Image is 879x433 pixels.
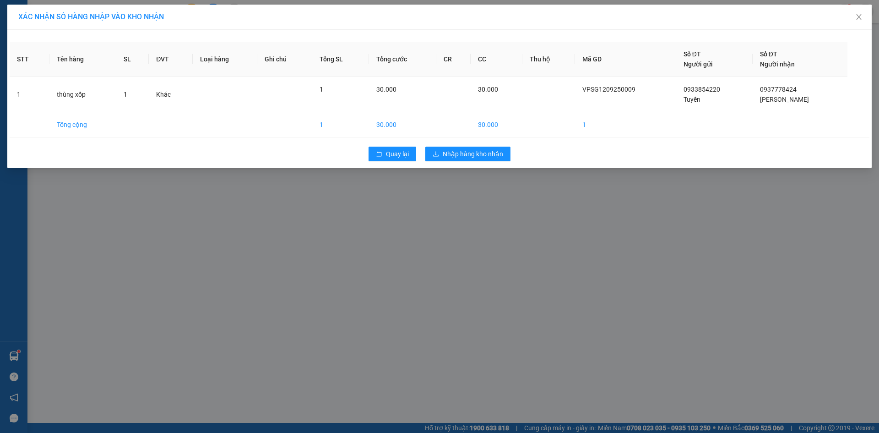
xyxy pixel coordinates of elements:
[684,86,720,93] span: 0933854220
[436,42,471,77] th: CR
[376,86,396,93] span: 30.000
[87,48,100,57] span: TC:
[87,8,192,19] div: VP Mũi Né
[124,91,127,98] span: 1
[369,42,437,77] th: Tổng cước
[522,42,575,77] th: Thu hộ
[149,42,192,77] th: ĐVT
[582,86,635,93] span: VPSG1209250009
[760,60,795,68] span: Người nhận
[257,42,312,77] th: Ghi chú
[116,42,149,77] th: SL
[10,77,49,112] td: 1
[369,112,437,137] td: 30.000
[684,60,713,68] span: Người gửi
[471,42,522,77] th: CC
[49,77,116,112] td: thùng xốp
[49,42,116,77] th: Tên hàng
[471,112,522,137] td: 30.000
[684,50,701,58] span: Số ĐT
[684,96,700,103] span: Tuyến
[575,112,676,137] td: 1
[193,42,258,77] th: Loại hàng
[760,96,809,103] span: [PERSON_NAME]
[87,19,192,30] div: a Thịnh/a Út
[87,43,192,75] span: 217 [PERSON_NAME]
[855,13,863,21] span: close
[760,50,777,58] span: Số ĐT
[312,42,369,77] th: Tổng SL
[376,151,382,158] span: rollback
[443,149,503,159] span: Nhập hàng kho nhận
[49,112,116,137] td: Tổng cộng
[846,5,872,30] button: Close
[425,147,510,161] button: downloadNhập hàng kho nhận
[369,147,416,161] button: rollbackQuay lại
[575,42,676,77] th: Mã GD
[10,42,49,77] th: STT
[87,9,109,18] span: Nhận:
[320,86,323,93] span: 1
[760,86,797,93] span: 0937778424
[312,112,369,137] td: 1
[386,149,409,159] span: Quay lại
[87,30,192,43] div: 0909623762
[149,77,192,112] td: Khác
[8,41,81,54] div: 0909423742
[478,86,498,93] span: 30.000
[18,12,164,21] span: XÁC NHẬN SỐ HÀNG NHẬP VÀO KHO NHẬN
[433,151,439,158] span: download
[8,8,81,30] div: VP [PERSON_NAME]
[8,30,81,41] div: Chị Hân
[8,9,22,18] span: Gửi:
